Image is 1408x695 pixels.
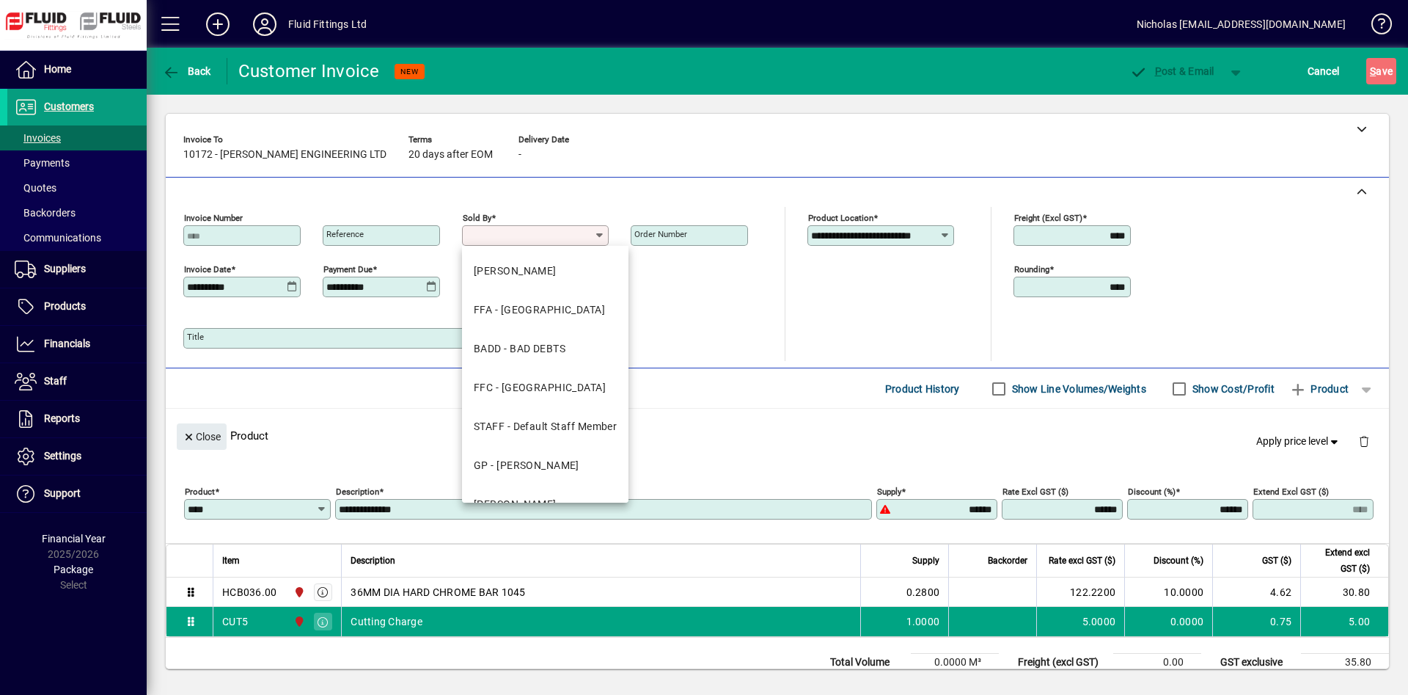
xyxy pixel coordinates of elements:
mat-option: STAFF - Default Staff Member [462,407,628,446]
span: Reports [44,412,80,424]
span: Extend excl GST ($) [1310,545,1370,577]
mat-label: Product [185,487,215,497]
mat-label: Supply [877,487,901,497]
span: Product History [885,377,960,401]
mat-label: Description [336,487,379,497]
div: 5.0000 [1046,614,1115,629]
mat-label: Payment due [323,264,373,274]
a: Products [7,288,147,325]
a: Reports [7,401,147,437]
a: Quotes [7,175,147,200]
span: S [1370,65,1376,77]
span: Description [351,553,395,569]
mat-label: Invoice number [184,213,243,223]
span: 0.2800 [906,585,940,600]
td: 0.75 [1212,607,1300,636]
div: [PERSON_NAME] [474,497,557,512]
span: Invoices [15,132,61,144]
span: GST ($) [1262,553,1291,569]
span: Financials [44,338,90,349]
span: Supply [912,553,939,569]
label: Show Line Volumes/Weights [1009,382,1146,396]
mat-option: JJ - JENI [462,485,628,524]
button: Profile [241,11,288,37]
app-page-header-button: Delete [1346,434,1382,448]
button: Add [194,11,241,37]
td: Total Volume [823,654,911,672]
span: Products [44,300,86,312]
div: Customer Invoice [238,59,380,83]
span: - [518,149,521,161]
div: FFC - [GEOGRAPHIC_DATA] [474,380,606,396]
span: Staff [44,375,67,387]
span: Back [162,65,211,77]
td: 0.00 [1113,654,1201,672]
div: BADD - BAD DEBTS [474,341,565,357]
app-page-header-button: Close [173,429,230,443]
button: Cancel [1304,58,1343,84]
button: Apply price level [1250,429,1347,455]
span: Item [222,553,240,569]
td: Freight (excl GST) [1011,654,1113,672]
app-page-header-button: Back [147,58,227,84]
span: 10172 - [PERSON_NAME] ENGINEERING LTD [183,149,386,161]
span: Package [54,564,93,575]
mat-label: Reference [326,229,364,239]
mat-option: GP - Grant Petersen [462,446,628,485]
span: Settings [44,450,81,462]
mat-label: Invoice date [184,264,231,274]
a: Settings [7,438,147,475]
a: Invoices [7,125,147,150]
mat-label: Sold by [463,213,491,223]
span: Cancel [1308,59,1340,83]
div: Product [166,409,1389,462]
span: 20 days after EOM [408,149,493,161]
span: P [1155,65,1162,77]
button: Delete [1346,423,1382,459]
span: Quotes [15,182,56,194]
span: FLUID FITTINGS CHRISTCHURCH [290,614,307,630]
span: Home [44,63,71,75]
td: 0.0000 [1124,607,1212,636]
button: Post & Email [1122,58,1222,84]
span: Rate excl GST ($) [1049,553,1115,569]
a: Backorders [7,200,147,225]
div: CUT5 [222,614,248,629]
span: Payments [15,157,70,169]
span: Apply price level [1256,434,1341,449]
a: Communications [7,225,147,250]
td: 0.0000 M³ [911,654,999,672]
span: 36MM DIA HARD CHROME BAR 1045 [351,585,525,600]
mat-label: Title [187,332,204,342]
span: Product [1289,377,1349,401]
span: Communications [15,232,101,244]
a: Support [7,476,147,512]
span: FLUID FITTINGS CHRISTCHURCH [290,584,307,600]
td: 4.62 [1212,578,1300,607]
mat-option: FFA - Auckland [462,291,628,330]
a: Home [7,51,147,88]
button: Back [158,58,215,84]
mat-label: Freight (excl GST) [1014,213,1082,223]
div: FFA - [GEOGRAPHIC_DATA] [474,302,605,318]
td: 5.00 [1300,607,1388,636]
td: GST exclusive [1213,654,1301,672]
div: [PERSON_NAME] [474,263,557,279]
a: Financials [7,326,147,363]
mat-option: AG - ADAM [462,252,628,291]
button: Close [177,423,227,450]
a: Knowledge Base [1360,3,1390,51]
span: Backorder [988,553,1027,569]
div: STAFF - Default Staff Member [474,419,617,434]
mat-label: Discount (%) [1128,487,1176,497]
div: Nicholas [EMAIL_ADDRESS][DOMAIN_NAME] [1137,12,1346,36]
span: Cutting Charge [351,614,422,629]
span: Discount (%) [1154,553,1203,569]
mat-option: BADD - BAD DEBTS [462,330,628,368]
div: Fluid Fittings Ltd [288,12,367,36]
span: Backorders [15,207,76,219]
a: Payments [7,150,147,175]
span: Customers [44,101,94,112]
button: Product [1282,376,1356,402]
mat-label: Extend excl GST ($) [1253,487,1329,497]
